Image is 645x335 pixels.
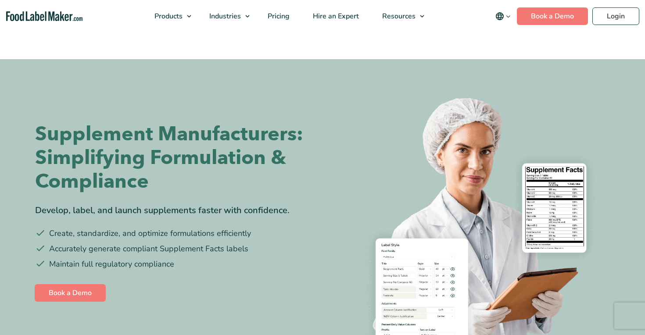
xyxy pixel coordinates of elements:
li: Accurately generate compliant Supplement Facts labels [35,243,316,255]
a: Book a Demo [517,7,588,25]
h1: Supplement Manufacturers: Simplifying Formulation & Compliance [35,122,316,193]
span: Industries [207,11,242,21]
span: Products [152,11,183,21]
span: Hire an Expert [310,11,360,21]
li: Create, standardize, and optimize formulations efficiently [35,228,316,239]
span: Resources [380,11,416,21]
span: Pricing [265,11,290,21]
a: Login [592,7,639,25]
li: Maintain full regulatory compliance [35,258,316,270]
div: Develop, label, and launch supplements faster with confidence. [35,204,316,217]
a: Book a Demo [35,284,106,302]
